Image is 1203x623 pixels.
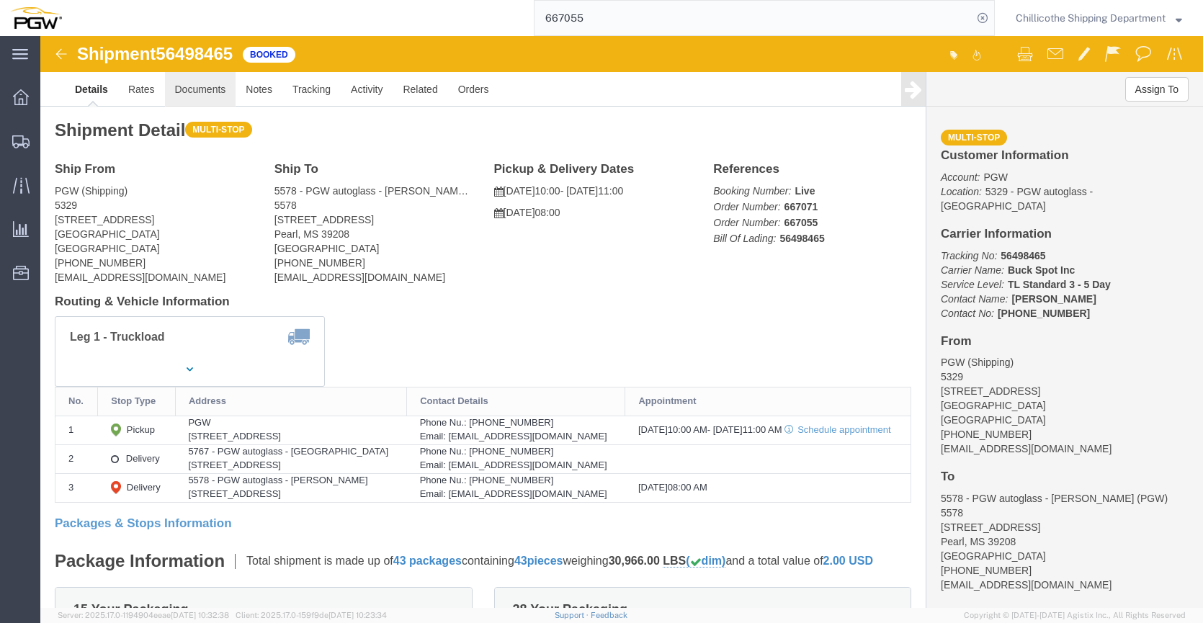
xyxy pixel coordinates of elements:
[58,611,229,619] span: Server: 2025.17.0-1194904eeae
[10,7,62,29] img: logo
[555,611,591,619] a: Support
[1016,10,1166,26] span: Chillicothe Shipping Department
[171,611,229,619] span: [DATE] 10:32:38
[1015,9,1183,27] button: Chillicothe Shipping Department
[328,611,387,619] span: [DATE] 10:23:34
[591,611,627,619] a: Feedback
[40,36,1203,608] iframe: FS Legacy Container
[535,1,972,35] input: Search for shipment number, reference number
[964,609,1186,622] span: Copyright © [DATE]-[DATE] Agistix Inc., All Rights Reserved
[236,611,387,619] span: Client: 2025.17.0-159f9de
